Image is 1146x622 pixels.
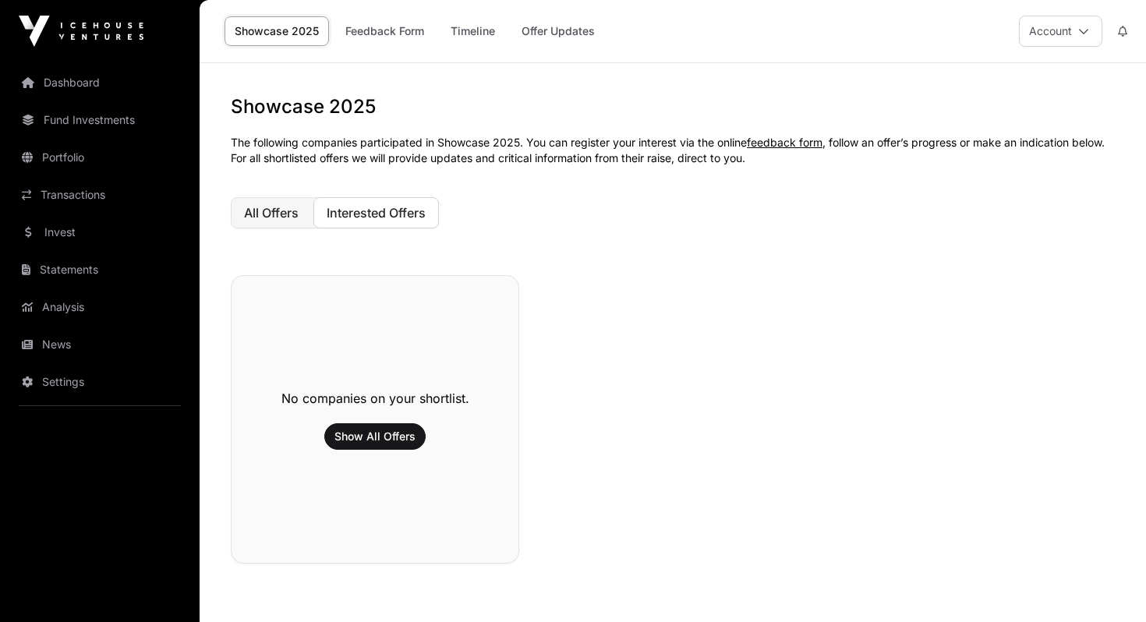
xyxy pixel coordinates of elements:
a: Feedback Form [335,16,434,46]
a: Invest [12,215,187,249]
a: Offer Updates [511,16,605,46]
span: Show All Offers [334,429,416,444]
a: Settings [12,365,187,399]
a: Statements [12,253,187,287]
iframe: Chat Widget [1068,547,1146,622]
span: Interested Offers [327,205,426,221]
h1: Showcase 2025 [231,94,1115,119]
button: Account [1019,16,1102,47]
a: feedback form [747,136,822,149]
a: Fund Investments [12,103,187,137]
img: Icehouse Ventures Logo [19,16,143,47]
a: Timeline [440,16,505,46]
a: Portfolio [12,140,187,175]
a: Showcase 2025 [225,16,329,46]
button: All Offers [231,197,312,228]
a: Analysis [12,290,187,324]
button: Show All Offers [324,423,426,450]
a: News [12,327,187,362]
button: Interested Offers [313,197,439,228]
span: All Offers [244,205,299,221]
h2: No companies on your shortlist. [281,389,469,408]
a: Transactions [12,178,187,212]
a: Dashboard [12,65,187,100]
p: The following companies participated in Showcase 2025. You can register your interest via the onl... [231,135,1115,166]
